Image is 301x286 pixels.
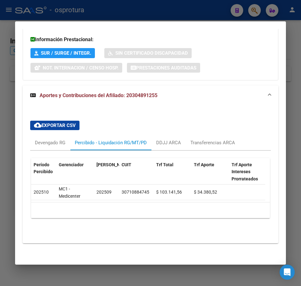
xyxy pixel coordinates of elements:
div: Percibido - Liquidación RG/MT/PD [75,139,147,146]
span: Prestaciones Auditadas [136,65,196,71]
button: Exportar CSV [30,121,79,130]
h3: Información Prestacional: [30,36,271,43]
div: 30710884745 [122,189,149,196]
datatable-header-cell: CUIT [119,158,154,186]
button: Sin Certificado Discapacidad [104,48,192,58]
span: [PERSON_NAME] [96,162,130,167]
span: Exportar CSV [34,123,76,128]
span: SUR / SURGE / INTEGR. [41,51,91,56]
span: CUIT [122,162,131,167]
button: Prestaciones Auditadas [127,63,200,73]
span: MC1 - Medicenter [59,186,80,199]
span: Gerenciador [59,162,84,167]
span: Aportes y Contribuciones del Afiliado: 20304891255 [40,92,157,98]
span: Trf Aporte [194,162,214,167]
span: $ 34.380,52 [194,190,217,195]
datatable-header-cell: Trf Aporte Intereses Prorrateados [229,158,267,186]
div: Devengado RG [35,139,65,146]
span: $ 103.141,56 [156,190,182,195]
datatable-header-cell: Período Percibido [31,158,56,186]
span: Trf Total [156,162,173,167]
span: Período Percibido [34,162,53,174]
mat-icon: cloud_download [34,121,41,129]
div: Aportes y Contribuciones del Afiliado: 20304891255 [23,106,278,243]
span: Not. Internacion / Censo Hosp. [43,65,118,71]
button: SUR / SURGE / INTEGR. [30,48,95,58]
mat-expansion-panel-header: Aportes y Contribuciones del Afiliado: 20304891255 [23,85,278,106]
datatable-header-cell: Gerenciador [56,158,94,186]
span: 202509 [96,190,112,195]
div: Open Intercom Messenger [280,265,295,280]
datatable-header-cell: Trf Total [154,158,191,186]
button: Not. Internacion / Censo Hosp. [30,63,122,73]
span: Sin Certificado Discapacidad [115,51,188,56]
div: Transferencias ARCA [190,139,235,146]
datatable-header-cell: Período Devengado [94,158,119,186]
datatable-header-cell: Trf Aporte [191,158,229,186]
span: 202510 [34,190,49,195]
div: DDJJ ARCA [156,139,181,146]
span: Trf Aporte Intereses Prorrateados [232,162,258,182]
